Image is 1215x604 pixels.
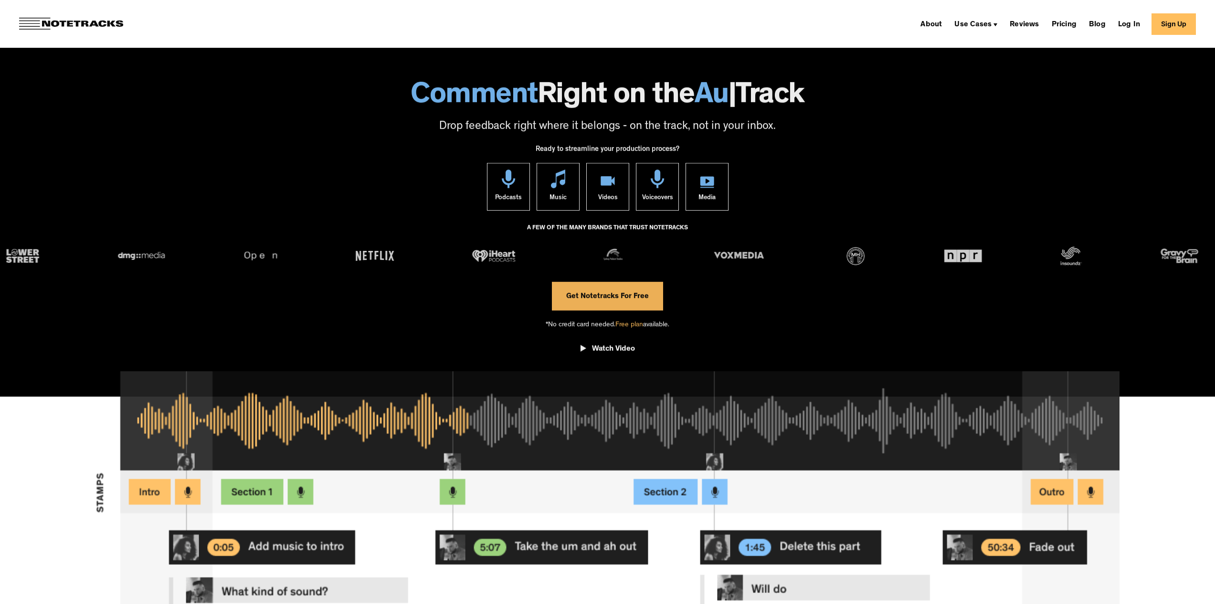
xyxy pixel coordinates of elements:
a: Get Notetracks For Free [552,281,663,310]
div: Ready to streamline your production process? [536,140,679,163]
a: Music [537,162,580,210]
div: Media [698,188,716,210]
div: Use Cases [951,16,1001,32]
span: Au [695,82,729,112]
a: Media [686,162,729,210]
div: *No credit card needed. available. [546,310,669,337]
div: Music [549,188,567,210]
a: Voiceovers [636,162,679,210]
a: Log In [1114,16,1144,32]
div: Use Cases [954,21,992,29]
div: Podcasts [495,188,522,210]
a: About [917,16,946,32]
span: | [729,82,736,112]
a: Pricing [1048,16,1080,32]
a: open lightbox [581,337,635,364]
span: Comment [411,82,538,112]
div: Videos [598,188,617,210]
p: Drop feedback right where it belongs - on the track, not in your inbox. [10,119,1205,135]
a: Podcasts [487,162,530,210]
span: Free plan [615,321,643,328]
div: Watch Video [592,345,635,354]
a: Reviews [1006,16,1043,32]
div: A FEW OF THE MANY BRANDS THAT TRUST NOTETRACKS [527,220,688,246]
h1: Right on the Track [10,82,1205,112]
a: Sign Up [1152,13,1196,35]
div: Voiceovers [642,188,673,210]
a: Blog [1085,16,1109,32]
a: Videos [586,162,629,210]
